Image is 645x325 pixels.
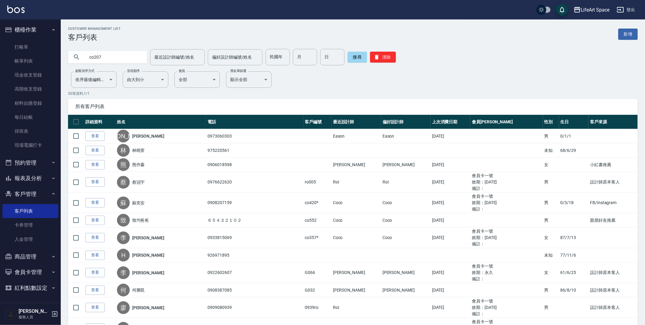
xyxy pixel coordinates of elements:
[431,158,470,172] td: [DATE]
[614,4,638,15] button: 登出
[2,170,58,186] button: 報表及分析
[85,216,105,225] a: 查看
[5,308,17,320] img: Person
[470,115,543,129] th: 會員[PERSON_NAME]
[226,71,272,88] div: 顯示全部
[543,143,559,158] td: 未知
[2,232,58,246] a: 入金管理
[472,276,541,282] ul: 備註：
[472,298,541,304] ul: 會員卡一號
[2,155,58,171] button: 預約管理
[206,227,303,248] td: 0933815069
[431,283,470,297] td: [DATE]
[588,172,638,193] td: 設計師原本客人
[71,71,117,88] div: 依序最後編輯時間
[543,262,559,283] td: 女
[68,91,638,96] p: 50 筆資料, 1 / 1
[117,130,130,142] div: [PERSON_NAME]
[68,27,121,31] h2: Customer Management List
[117,249,130,262] div: H
[431,129,470,143] td: [DATE]
[588,158,638,172] td: 小紅書推薦
[85,49,142,65] input: 搜尋關鍵字
[431,227,470,248] td: [DATE]
[174,71,220,88] div: 全部
[331,193,381,213] td: Coco
[117,301,130,314] div: 廖
[381,158,431,172] td: [PERSON_NAME]
[75,69,94,73] label: 顧客排序方式
[206,115,303,129] th: 電話
[117,266,130,279] div: 李
[543,172,559,193] td: 男
[304,227,331,248] td: co357*
[75,104,630,110] span: 所有客戶列表
[117,158,130,171] div: 熊
[2,110,58,124] a: 每日結帳
[117,176,130,189] div: 蔡
[2,218,58,232] a: 卡券管理
[2,138,58,152] a: 現場電腦打卡
[117,231,130,244] div: 李
[2,249,58,265] button: 商品管理
[206,158,303,172] td: 0906018598
[472,241,541,247] ul: 備註：
[2,68,58,82] a: 現金收支登錄
[304,262,331,283] td: G066
[581,6,609,14] div: LifeArt Space
[117,144,130,157] div: 林
[331,213,381,227] td: Coco
[472,319,541,325] ul: 會員卡一號
[206,248,303,262] td: 926971895
[304,283,331,297] td: G032
[543,158,559,172] td: 女
[381,227,431,248] td: Coco
[331,129,381,143] td: Eason
[123,71,168,88] div: 由大到小
[85,286,105,295] a: 查看
[132,252,164,258] a: [PERSON_NAME]
[543,193,559,213] td: 男
[381,193,431,213] td: Coco
[132,217,149,223] a: 致均爸爸
[2,264,58,280] button: 會員卡管理
[132,305,164,311] a: [PERSON_NAME]
[588,193,638,213] td: FB/Instagram
[206,213,303,227] td: ６５４３２１０２
[304,213,331,227] td: co552
[559,129,589,143] td: 0/1/1
[117,214,130,227] div: 致
[472,228,541,234] ul: 會員卡一號
[304,172,331,193] td: ro005
[85,233,105,242] a: 查看
[206,143,303,158] td: 975220561
[85,198,105,207] a: 查看
[559,283,589,297] td: 86/8/10
[85,132,105,141] a: 查看
[331,227,381,248] td: Coco
[348,52,367,63] button: 搜尋
[588,115,638,129] th: 客戶來源
[7,5,25,13] img: Logo
[472,263,541,269] ul: 會員卡一號
[19,308,50,314] h5: [PERSON_NAME]
[132,200,145,206] a: 蘇奕安
[543,129,559,143] td: 男
[431,115,470,129] th: 上次消費日期
[472,206,541,212] ul: 備註：
[588,213,638,227] td: 親朋好友推薦
[85,177,105,187] a: 查看
[381,283,431,297] td: [PERSON_NAME]
[381,129,431,143] td: Eason
[132,235,164,241] a: [PERSON_NAME]
[618,29,638,40] a: 新增
[381,262,431,283] td: [PERSON_NAME]
[472,185,541,192] ul: 備註：
[559,115,589,129] th: 生日
[431,172,470,193] td: [DATE]
[472,179,541,185] ul: 效期： [DATE]
[588,283,638,297] td: 設計師原本客人
[431,297,470,318] td: [DATE]
[206,193,303,213] td: 0908207159
[588,297,638,318] td: 設計師原本客人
